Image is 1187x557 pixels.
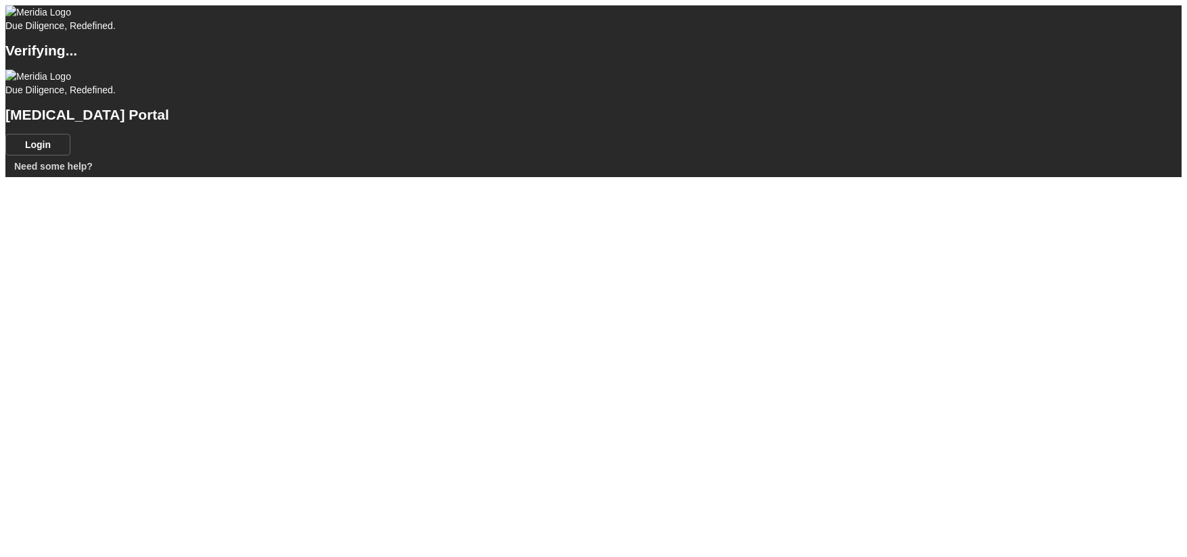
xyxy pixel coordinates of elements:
h2: [MEDICAL_DATA] Portal [5,108,1182,122]
img: Meridia Logo [5,5,71,19]
span: Due Diligence, Redefined. [5,84,116,95]
button: Login [5,134,70,155]
img: Meridia Logo [5,70,71,83]
span: Due Diligence, Redefined. [5,20,116,31]
button: Need some help? [5,155,102,177]
h2: Verifying... [5,44,1182,57]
